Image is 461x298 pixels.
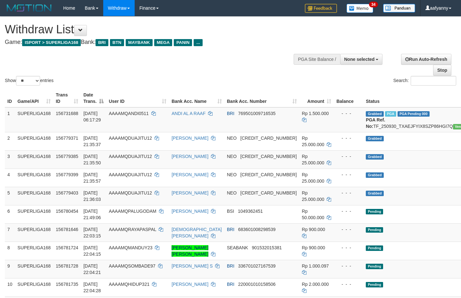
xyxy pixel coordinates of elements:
[366,111,384,117] span: Grabbed
[109,111,149,116] span: AAAAMQANDI0511
[83,245,101,257] span: [DATE] 22:04:15
[227,154,237,159] span: NEO
[302,263,329,269] span: Rp 1.000.097
[109,190,152,195] span: AAAAMQDUAJITU12
[172,245,208,257] a: [PERSON_NAME] [PERSON_NAME]
[240,190,297,195] span: Copy 5859457140486971 to clipboard
[366,191,384,196] span: Grabbed
[5,132,15,150] td: 2
[336,208,361,214] div: - - -
[194,39,202,46] span: ...
[366,227,383,233] span: Pending
[172,136,208,141] a: [PERSON_NAME]
[109,282,149,287] span: AAAAMQHIDUP321
[5,3,54,13] img: MOTION_logo.png
[56,282,78,287] span: 156781735
[109,172,152,177] span: AAAAMQDUAJITU12
[347,4,373,13] img: Button%20Memo.svg
[294,54,340,65] div: PGA Site Balance /
[227,209,234,214] span: BSI
[366,209,383,214] span: Pending
[227,111,234,116] span: BRI
[56,190,78,195] span: 156779403
[302,172,324,184] span: Rp 25.000.000
[240,172,297,177] span: Copy 5859457140486971 to clipboard
[15,150,54,169] td: SUPERLIGA168
[81,89,106,107] th: Date Trans.: activate to sort column descending
[83,111,101,122] span: [DATE] 06:17:29
[336,110,361,117] div: - - -
[383,4,415,12] img: panduan.png
[336,281,361,287] div: - - -
[109,209,156,214] span: AAAAMQPALUGODAM
[336,244,361,251] div: - - -
[366,282,383,287] span: Pending
[5,23,301,36] h1: Withdraw List
[172,209,208,214] a: [PERSON_NAME]
[238,209,263,214] span: Copy 1049362451 to clipboard
[393,76,456,86] label: Search:
[15,107,54,132] td: SUPERLIGA168
[56,154,78,159] span: 156779385
[302,282,329,287] span: Rp 2.000.000
[172,111,205,116] a: ANDI AL A RAAF
[96,39,108,46] span: BRI
[5,150,15,169] td: 3
[224,89,299,107] th: Bank Acc. Number: activate to sort column ascending
[227,263,234,269] span: BRI
[56,172,78,177] span: 156779399
[366,117,385,129] b: PGA Ref. No:
[16,76,40,86] select: Showentries
[5,187,15,205] td: 5
[56,209,78,214] span: 156780454
[172,227,222,238] a: [DEMOGRAPHIC_DATA][PERSON_NAME]
[172,263,213,269] a: [PERSON_NAME] S
[53,89,81,107] th: Trans ID: activate to sort column ascending
[238,111,276,116] span: Copy 769501009716535 to clipboard
[238,263,276,269] span: Copy 336701027167539 to clipboard
[5,260,15,278] td: 9
[15,187,54,205] td: SUPERLIGA168
[336,135,361,141] div: - - -
[302,227,325,232] span: Rp 900.000
[252,245,282,250] span: Copy 901532015381 to clipboard
[302,245,325,250] span: Rp 900.000
[401,54,451,65] a: Run Auto-Refresh
[15,278,54,296] td: SUPERLIGA168
[15,223,54,242] td: SUPERLIGA168
[302,209,324,220] span: Rp 50.000.000
[227,136,237,141] span: NEO
[56,245,78,250] span: 156781724
[83,209,101,220] span: [DATE] 21:49:06
[56,263,78,269] span: 156781728
[305,4,337,13] img: Feedback.jpg
[154,39,172,46] span: MEGA
[169,89,224,107] th: Bank Acc. Name: activate to sort column ascending
[336,171,361,178] div: - - -
[238,282,276,287] span: Copy 220001010158506 to clipboard
[299,89,334,107] th: Amount: activate to sort column ascending
[15,132,54,150] td: SUPERLIGA168
[366,264,383,269] span: Pending
[109,136,152,141] span: AAAAMQDUAJITU12
[366,172,384,178] span: Grabbed
[15,169,54,187] td: SUPERLIGA168
[227,227,234,232] span: BRI
[22,39,81,46] span: ISPORT > SUPERLIGA168
[109,245,152,250] span: AAAAMQMANDUY23
[398,111,430,117] span: PGA Pending
[366,136,384,141] span: Grabbed
[15,260,54,278] td: SUPERLIGA168
[172,172,208,177] a: [PERSON_NAME]
[172,154,208,159] a: [PERSON_NAME]
[302,154,324,165] span: Rp 25.000.000
[5,278,15,296] td: 10
[172,190,208,195] a: [PERSON_NAME]
[83,263,101,275] span: [DATE] 22:04:21
[126,39,153,46] span: MAYBANK
[227,190,237,195] span: NEO
[336,226,361,233] div: - - -
[336,190,361,196] div: - - -
[56,111,78,116] span: 156731688
[56,136,78,141] span: 156779371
